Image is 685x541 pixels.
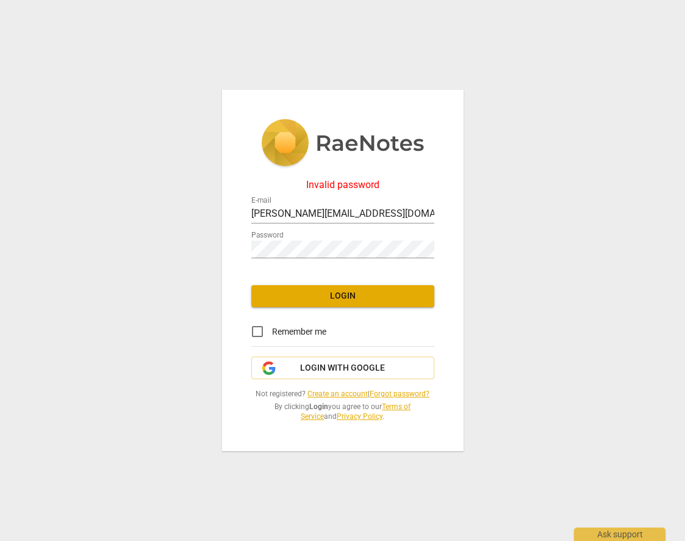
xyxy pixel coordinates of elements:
a: Privacy Policy [337,412,382,421]
div: Ask support [574,528,665,541]
div: Invalid password [251,180,434,191]
label: E-mail [251,197,271,204]
span: Login [261,290,425,302]
button: Login [251,285,434,307]
label: Password [251,231,284,239]
a: Terms of Service [301,402,411,421]
span: By clicking you agree to our and . [251,402,434,422]
b: Login [309,402,328,411]
a: Forgot password? [370,390,429,398]
button: Login with Google [251,357,434,380]
span: Remember me [272,325,326,338]
a: Create an account [307,390,368,398]
span: Login with Google [300,362,385,374]
span: Not registered? | [251,389,434,399]
img: 5ac2273c67554f335776073100b6d88f.svg [261,119,425,169]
